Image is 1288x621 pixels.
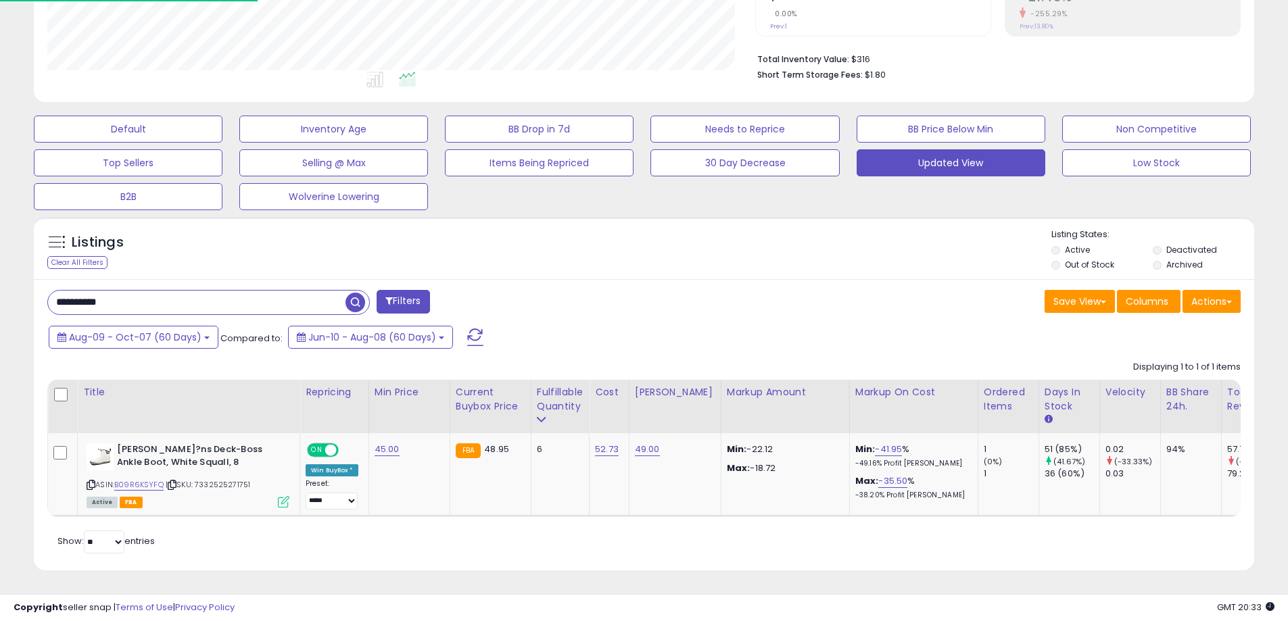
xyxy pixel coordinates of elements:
a: 52.73 [595,443,619,456]
div: Clear All Filters [47,256,108,269]
div: Preset: [306,479,358,510]
button: Save View [1045,290,1115,313]
strong: Min: [727,443,747,455]
a: -35.50 [878,474,907,488]
div: % [855,475,968,500]
h5: Listings [72,233,124,252]
div: Title [83,385,294,399]
div: % [855,443,968,468]
a: 45.00 [375,443,400,456]
small: (0%) [984,456,1003,467]
small: Prev: 1 [770,22,787,30]
small: (-27.14%) [1236,456,1271,467]
a: Terms of Use [116,601,173,614]
span: Compared to: [220,332,283,345]
div: Min Price [375,385,444,399]
small: (41.67%) [1053,456,1085,467]
a: -41.95 [875,443,902,456]
span: $1.80 [865,68,886,81]
p: -49.16% Profit [PERSON_NAME] [855,459,968,468]
div: Days In Stock [1045,385,1094,414]
label: Out of Stock [1065,259,1114,270]
b: Total Inventory Value: [757,53,849,65]
small: -255.29% [1026,9,1067,19]
small: Days In Stock. [1045,414,1053,426]
button: Wolverine Lowering [239,183,428,210]
button: Items Being Repriced [445,149,634,176]
button: Non Competitive [1062,116,1251,143]
a: 49.00 [635,443,660,456]
span: FBA [120,497,143,508]
div: Markup Amount [727,385,844,399]
small: (-33.33%) [1114,456,1152,467]
div: Displaying 1 to 1 of 1 items [1133,361,1241,374]
div: 6 [537,443,579,455]
b: Min: [855,443,876,455]
button: Filters [377,290,429,314]
strong: Max: [727,462,750,474]
a: Privacy Policy [175,601,235,614]
b: [PERSON_NAME]?ns Deck-Boss Ankle Boot, White Squall, 8 [117,443,281,472]
a: B09R6KSYFQ [114,479,164,491]
div: BB Share 24h. [1166,385,1216,414]
div: Fulfillable Quantity [537,385,583,414]
div: Win BuyBox * [306,464,358,476]
div: Current Buybox Price [456,385,525,414]
th: The percentage added to the cost of goods (COGS) that forms the calculator for Min & Max prices. [849,380,978,433]
div: 1 [984,443,1039,455]
div: 51 (85%) [1045,443,1099,455]
div: ASIN: [87,443,289,506]
button: Selling @ Max [239,149,428,176]
p: Listing States: [1051,228,1254,241]
div: 36 (60%) [1045,468,1099,480]
b: Short Term Storage Fees: [757,69,863,80]
strong: Copyright [14,601,63,614]
span: Columns [1126,295,1168,308]
span: Jun-10 - Aug-08 (60 Days) [308,330,436,344]
div: 0.03 [1105,468,1160,480]
span: 48.95 [484,443,509,455]
button: BB Price Below Min [857,116,1045,143]
div: 1 [984,468,1039,480]
button: Jun-10 - Aug-08 (60 Days) [288,326,453,349]
small: 0.00% [770,9,797,19]
label: Deactivated [1166,244,1217,255]
li: $316 [757,50,1231,66]
button: Aug-09 - Oct-07 (60 Days) [49,326,218,349]
div: Repricing [306,385,363,399]
button: Updated View [857,149,1045,176]
label: Archived [1166,259,1203,270]
span: | SKU: 7332525271751 [166,479,250,490]
button: Inventory Age [239,116,428,143]
div: Ordered Items [984,385,1033,414]
button: 30 Day Decrease [650,149,839,176]
span: Aug-09 - Oct-07 (60 Days) [69,330,201,344]
b: Max: [855,474,879,487]
p: -38.20% Profit [PERSON_NAME] [855,491,968,500]
div: Cost [595,385,623,399]
p: -22.12 [727,443,839,455]
div: 57.73 [1227,443,1282,455]
button: Default [34,116,222,143]
div: Velocity [1105,385,1155,399]
div: 0.02 [1105,443,1160,455]
button: Low Stock [1062,149,1251,176]
div: [PERSON_NAME] [635,385,715,399]
div: seller snap | | [14,601,235,614]
label: Active [1065,244,1090,255]
p: -18.72 [727,462,839,474]
small: FBA [456,443,481,458]
span: ON [308,445,325,456]
button: BB Drop in 7d [445,116,634,143]
div: 94% [1166,443,1211,455]
span: Show: entries [57,535,155,547]
span: All listings currently available for purchase on Amazon [87,497,118,508]
button: Actions [1183,290,1241,313]
span: 2025-10-8 20:33 GMT [1217,601,1274,614]
span: OFF [337,445,358,456]
button: B2B [34,183,222,210]
img: 31Hyg1VXYAL._SL40_.jpg [87,443,114,470]
button: Needs to Reprice [650,116,839,143]
small: Prev: 13.80% [1020,22,1053,30]
button: Top Sellers [34,149,222,176]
